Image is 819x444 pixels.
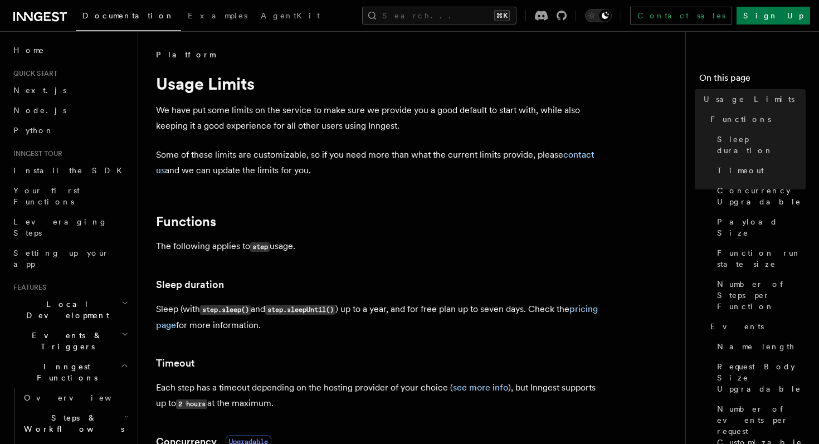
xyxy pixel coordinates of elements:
[9,330,121,352] span: Events & Triggers
[717,165,764,176] span: Timeout
[200,305,251,315] code: step.sleep()
[9,100,131,120] a: Node.js
[19,412,124,435] span: Steps & Workflows
[156,277,224,292] a: Sleep duration
[13,106,66,115] span: Node.js
[156,355,195,371] a: Timeout
[9,299,121,321] span: Local Development
[9,80,131,100] a: Next.js
[717,216,806,238] span: Payload Size
[9,149,62,158] span: Inngest tour
[710,114,771,125] span: Functions
[494,10,510,21] kbd: ⌘K
[717,134,806,156] span: Sleep duration
[453,382,508,393] a: see more info
[156,103,602,134] p: We have put some limits on the service to make sure we provide you a good default to start with, ...
[254,3,326,30] a: AgentKit
[9,180,131,212] a: Your first Functions
[13,86,66,95] span: Next.js
[717,247,806,270] span: Function run state size
[713,274,806,316] a: Number of Steps per Function
[9,357,131,388] button: Inngest Functions
[713,160,806,180] a: Timeout
[9,243,131,274] a: Setting up your app
[9,283,46,292] span: Features
[717,185,806,207] span: Concurrency Upgradable
[82,11,174,20] span: Documentation
[156,214,216,230] a: Functions
[181,3,254,30] a: Examples
[261,11,320,20] span: AgentKit
[156,49,215,60] span: Platform
[176,399,207,409] code: 2 hours
[630,7,732,25] a: Contact sales
[706,316,806,336] a: Events
[362,7,516,25] button: Search...⌘K
[156,238,602,255] p: The following applies to usage.
[585,9,612,22] button: Toggle dark mode
[699,71,806,89] h4: On this page
[9,40,131,60] a: Home
[9,294,131,325] button: Local Development
[9,212,131,243] a: Leveraging Steps
[717,361,806,394] span: Request Body Size Upgradable
[699,89,806,109] a: Usage Limits
[76,3,181,31] a: Documentation
[13,45,45,56] span: Home
[13,248,109,269] span: Setting up your app
[9,160,131,180] a: Install the SDK
[156,380,602,412] p: Each step has a timeout depending on the hosting provider of your choice ( ), but Inngest support...
[713,357,806,399] a: Request Body Size Upgradable
[250,242,270,252] code: step
[717,279,806,312] span: Number of Steps per Function
[156,147,602,178] p: Some of these limits are customizable, so if you need more than what the current limits provide, ...
[156,74,602,94] h1: Usage Limits
[9,120,131,140] a: Python
[19,408,131,439] button: Steps & Workflows
[713,212,806,243] a: Payload Size
[717,341,795,352] span: Name length
[9,69,57,78] span: Quick start
[710,321,764,332] span: Events
[13,166,129,175] span: Install the SDK
[9,325,131,357] button: Events & Triggers
[13,217,108,237] span: Leveraging Steps
[13,126,54,135] span: Python
[156,301,602,333] p: Sleep (with and ) up to a year, and for free plan up to seven days. Check the for more information.
[713,129,806,160] a: Sleep duration
[9,361,120,383] span: Inngest Functions
[737,7,810,25] a: Sign Up
[188,11,247,20] span: Examples
[13,186,80,206] span: Your first Functions
[19,388,131,408] a: Overview
[713,336,806,357] a: Name length
[713,180,806,212] a: Concurrency Upgradable
[713,243,806,274] a: Function run state size
[706,109,806,129] a: Functions
[265,305,335,315] code: step.sleepUntil()
[704,94,794,105] span: Usage Limits
[24,393,139,402] span: Overview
